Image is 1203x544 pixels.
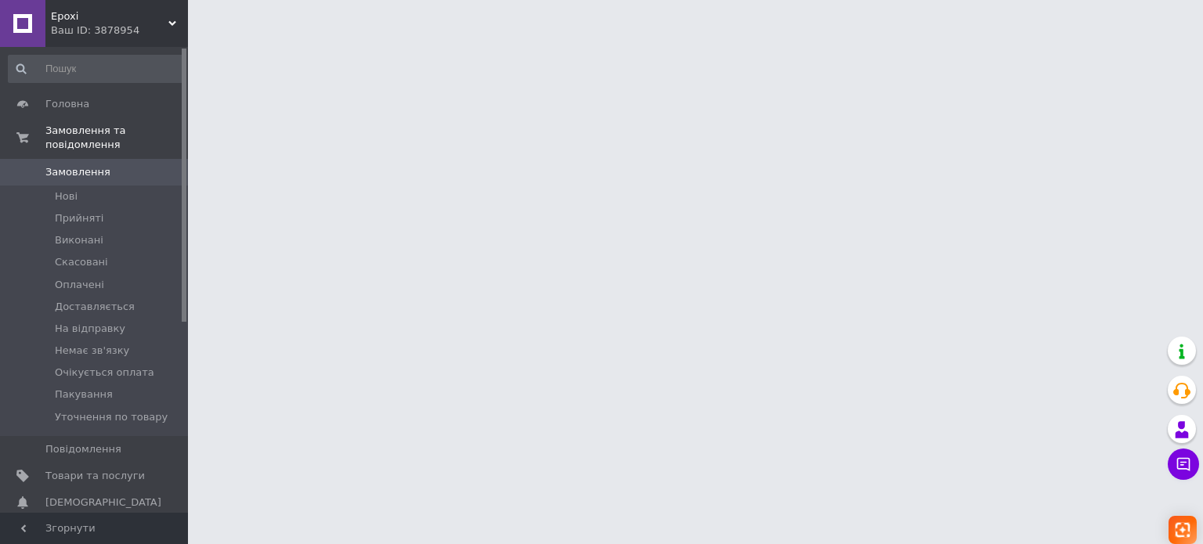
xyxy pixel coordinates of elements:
span: Пакування [55,387,113,402]
button: Чат з покупцем [1168,449,1199,480]
span: Немає зв'язку [55,344,129,358]
span: Повідомлення [45,442,121,456]
span: Виконані [55,233,103,247]
span: Уточнення по товару [55,410,168,424]
span: Epoxi [51,9,168,23]
div: Ваш ID: 3878954 [51,23,188,38]
span: Доставляється [55,300,135,314]
span: Замовлення та повідомлення [45,124,188,152]
span: На відправку [55,322,125,336]
span: Скасовані [55,255,108,269]
span: Товари та послуги [45,469,145,483]
span: Оплачені [55,278,104,292]
input: Пошук [8,55,185,83]
span: Замовлення [45,165,110,179]
span: Очікується оплата [55,366,154,380]
span: Нові [55,189,78,204]
span: Прийняті [55,211,103,225]
span: Головна [45,97,89,111]
span: [DEMOGRAPHIC_DATA] [45,495,161,510]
